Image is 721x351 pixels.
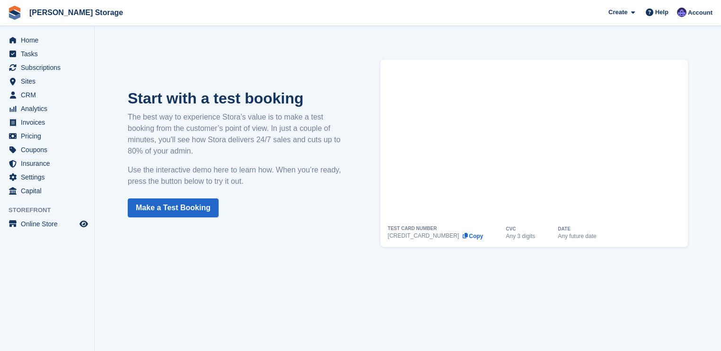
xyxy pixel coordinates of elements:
[21,102,78,115] span: Analytics
[21,184,78,197] span: Capital
[21,61,78,74] span: Subscriptions
[26,5,127,20] a: [PERSON_NAME] Storage
[21,34,78,47] span: Home
[128,164,352,187] p: Use the interactive demo here to learn how. When you’re ready, press the button below to try it out.
[8,6,22,20] img: stora-icon-8386f47178a22dfd0bd8f6a31ec36ba5ce8667c1dd55bd0f319d3a0aa187defe.svg
[677,8,686,17] img: Tim Sinnott
[21,157,78,170] span: Insurance
[21,75,78,88] span: Sites
[128,90,304,107] strong: Start with a test booking
[21,143,78,156] span: Coupons
[128,111,352,157] p: The best way to experience Stora’s value is to make a test booking from the customer’s point of v...
[506,227,516,231] div: CVC
[21,171,78,184] span: Settings
[558,233,596,239] div: Any future date
[5,143,89,156] a: menu
[21,217,78,231] span: Online Store
[21,88,78,102] span: CRM
[5,75,89,88] a: menu
[5,116,89,129] a: menu
[5,171,89,184] a: menu
[78,218,89,230] a: Preview store
[462,233,483,240] button: Copy
[128,198,219,217] a: Make a Test Booking
[5,102,89,115] a: menu
[21,47,78,60] span: Tasks
[388,233,459,239] div: [CREDIT_CARD_NUMBER]
[21,129,78,143] span: Pricing
[5,47,89,60] a: menu
[688,8,712,17] span: Account
[388,226,437,231] div: TEST CARD NUMBER
[5,217,89,231] a: menu
[5,184,89,197] a: menu
[5,61,89,74] a: menu
[655,8,668,17] span: Help
[5,129,89,143] a: menu
[608,8,627,17] span: Create
[9,205,94,215] span: Storefront
[388,60,680,226] iframe: How to Place a Test Booking
[558,227,570,231] div: DATE
[5,34,89,47] a: menu
[5,157,89,170] a: menu
[506,233,535,239] div: Any 3 digits
[21,116,78,129] span: Invoices
[5,88,89,102] a: menu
